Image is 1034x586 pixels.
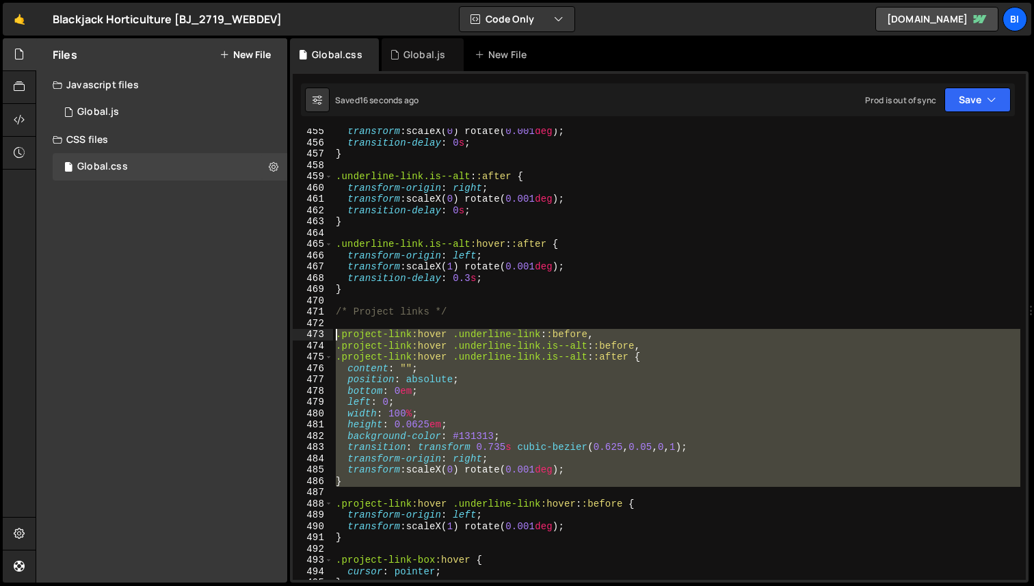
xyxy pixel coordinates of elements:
div: 464 [293,228,333,239]
div: 460 [293,183,333,194]
div: 494 [293,566,333,578]
a: 🤙 [3,3,36,36]
div: 485 [293,464,333,476]
h2: Files [53,47,77,62]
div: 477 [293,374,333,386]
div: 472 [293,318,333,330]
div: 493 [293,555,333,566]
div: 469 [293,284,333,295]
button: Code Only [460,7,574,31]
div: Global.css [312,48,362,62]
div: 478 [293,386,333,397]
div: 16258/43966.css [53,153,287,181]
div: CSS files [36,126,287,153]
div: 461 [293,194,333,205]
div: New File [475,48,532,62]
div: 480 [293,408,333,420]
div: 463 [293,216,333,228]
div: 470 [293,295,333,307]
div: 468 [293,273,333,284]
div: 471 [293,306,333,318]
div: 457 [293,148,333,160]
div: 484 [293,453,333,465]
div: 491 [293,532,333,544]
button: Save [944,88,1011,112]
div: Global.css [77,161,128,173]
div: 462 [293,205,333,217]
div: 488 [293,498,333,510]
div: 459 [293,171,333,183]
div: 490 [293,521,333,533]
div: 492 [293,544,333,555]
div: Saved [335,94,419,106]
div: 466 [293,250,333,262]
div: 473 [293,329,333,341]
div: 467 [293,261,333,273]
div: 482 [293,431,333,442]
div: 476 [293,363,333,375]
a: [DOMAIN_NAME] [875,7,998,31]
div: 475 [293,351,333,363]
div: Global.js [77,106,119,118]
div: 458 [293,160,333,172]
div: 16258/43868.js [53,98,287,126]
a: Bi [1003,7,1027,31]
div: 16 seconds ago [360,94,419,106]
div: 486 [293,476,333,488]
div: Global.js [403,48,445,62]
div: Prod is out of sync [865,94,936,106]
div: 465 [293,239,333,250]
div: Javascript files [36,71,287,98]
div: 479 [293,397,333,408]
div: 487 [293,487,333,498]
div: 474 [293,341,333,352]
button: New File [220,49,271,60]
div: 456 [293,137,333,149]
div: 483 [293,442,333,453]
div: Blackjack Horticulture [BJ_2719_WEBDEV] [53,11,282,27]
div: 455 [293,126,333,137]
div: 489 [293,509,333,521]
div: 481 [293,419,333,431]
